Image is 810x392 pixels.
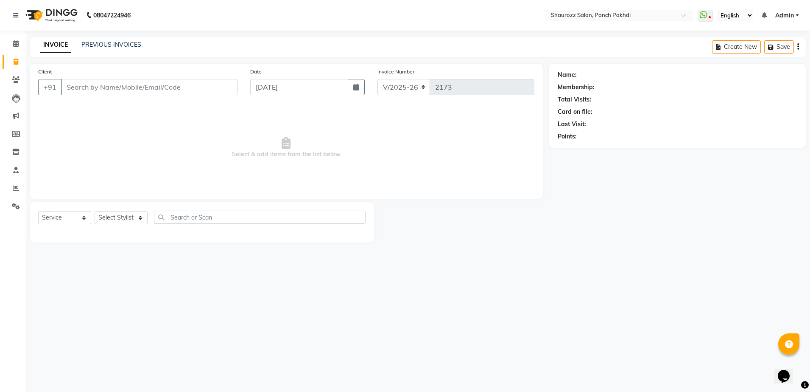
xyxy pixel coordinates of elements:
[558,120,586,129] div: Last Visit:
[38,79,62,95] button: +91
[712,40,761,54] button: Create New
[38,105,534,190] span: Select & add items from the list below
[558,107,592,116] div: Card on file:
[38,68,52,76] label: Client
[61,79,237,95] input: Search by Name/Mobile/Email/Code
[558,83,595,92] div: Membership:
[93,3,131,27] b: 08047224946
[558,95,591,104] div: Total Visits:
[764,40,794,54] button: Save
[774,358,802,384] iframe: chat widget
[558,132,577,141] div: Points:
[154,211,366,224] input: Search or Scan
[775,11,794,20] span: Admin
[558,71,577,79] div: Name:
[250,68,262,76] label: Date
[377,68,414,76] label: Invoice Number
[40,37,71,53] a: INVOICE
[81,41,141,48] a: PREVIOUS INVOICES
[22,3,80,27] img: logo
